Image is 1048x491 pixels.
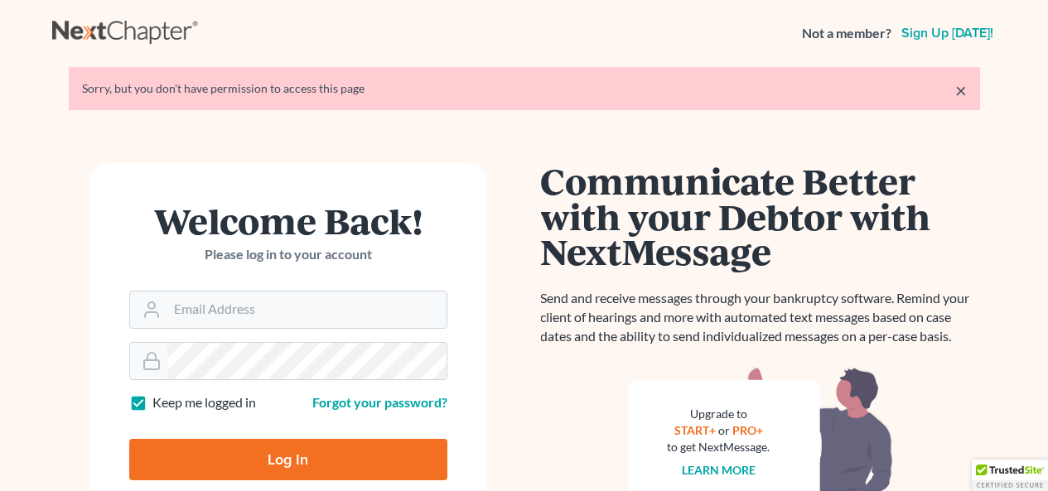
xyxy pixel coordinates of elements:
[674,423,716,437] a: START+
[668,406,770,422] div: Upgrade to
[668,439,770,455] div: to get NextMessage.
[955,80,967,100] a: ×
[129,203,447,238] h1: Welcome Back!
[167,291,447,328] input: Email Address
[129,245,447,264] p: Please log in to your account
[802,24,891,43] strong: Not a member?
[682,463,756,477] a: Learn more
[541,163,980,269] h1: Communicate Better with your Debtor with NextMessage
[541,289,980,346] p: Send and receive messages through your bankruptcy software. Remind your client of hearings and mo...
[972,460,1048,491] div: TrustedSite Certified
[152,393,256,412] label: Keep me logged in
[898,26,997,40] a: Sign up [DATE]!
[129,439,447,480] input: Log In
[312,394,447,410] a: Forgot your password?
[732,423,763,437] a: PRO+
[82,80,967,97] div: Sorry, but you don't have permission to access this page
[718,423,730,437] span: or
